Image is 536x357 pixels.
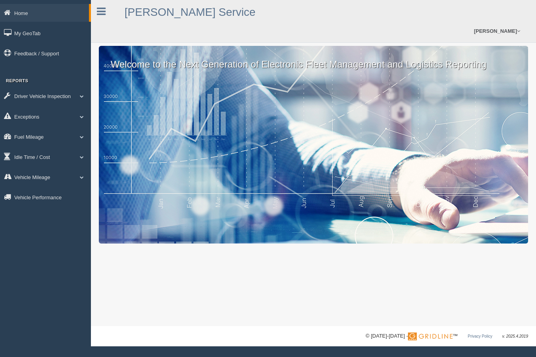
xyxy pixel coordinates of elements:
[125,6,255,18] a: [PERSON_NAME] Service
[99,46,528,71] p: Welcome to the Next Generation of Electronic Fleet Management and Logistics Reporting
[366,332,528,340] div: © [DATE]-[DATE] - ™
[502,334,528,338] span: v. 2025.4.2019
[408,332,453,340] img: Gridline
[468,334,492,338] a: Privacy Policy
[470,20,524,42] a: [PERSON_NAME]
